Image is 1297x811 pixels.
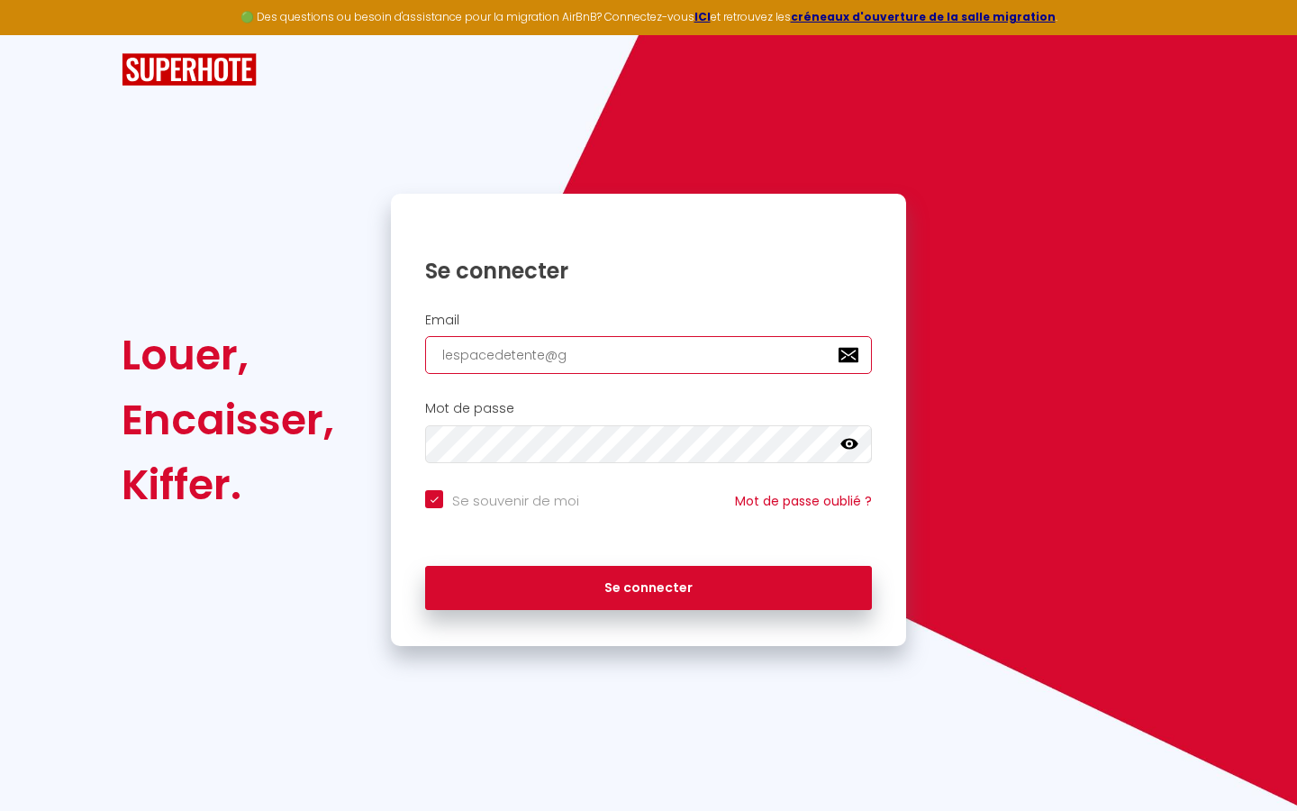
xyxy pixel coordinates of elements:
[122,53,257,87] img: SuperHote logo
[425,257,872,285] h1: Se connecter
[425,313,872,328] h2: Email
[735,492,872,510] a: Mot de passe oublié ?
[791,9,1056,24] a: créneaux d'ouverture de la salle migration
[694,9,711,24] a: ICI
[425,401,872,416] h2: Mot de passe
[425,566,872,611] button: Se connecter
[425,336,872,374] input: Ton Email
[14,7,68,61] button: Ouvrir le widget de chat LiveChat
[122,387,334,452] div: Encaisser,
[122,323,334,387] div: Louer,
[122,452,334,517] div: Kiffer.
